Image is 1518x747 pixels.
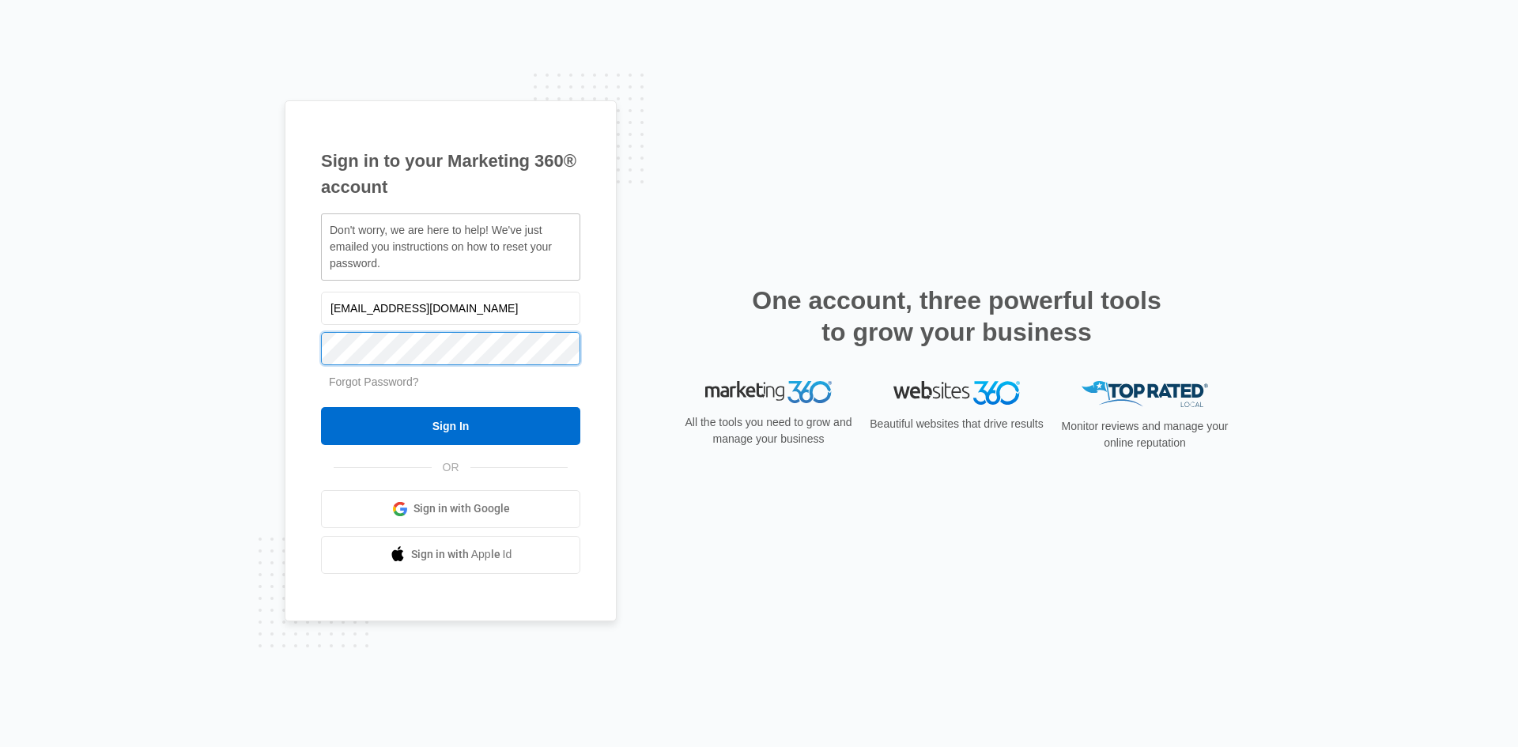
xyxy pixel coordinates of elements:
[868,416,1045,432] p: Beautiful websites that drive results
[330,224,552,270] span: Don't worry, we are here to help! We've just emailed you instructions on how to reset your password.
[413,500,510,517] span: Sign in with Google
[1056,418,1233,451] p: Monitor reviews and manage your online reputation
[411,546,512,563] span: Sign in with Apple Id
[321,292,580,325] input: Email
[321,536,580,574] a: Sign in with Apple Id
[893,381,1020,404] img: Websites 360
[747,285,1166,348] h2: One account, three powerful tools to grow your business
[680,414,857,447] p: All the tools you need to grow and manage your business
[329,375,419,388] a: Forgot Password?
[1082,381,1208,407] img: Top Rated Local
[705,381,832,403] img: Marketing 360
[321,407,580,445] input: Sign In
[321,148,580,200] h1: Sign in to your Marketing 360® account
[321,490,580,528] a: Sign in with Google
[432,459,470,476] span: OR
